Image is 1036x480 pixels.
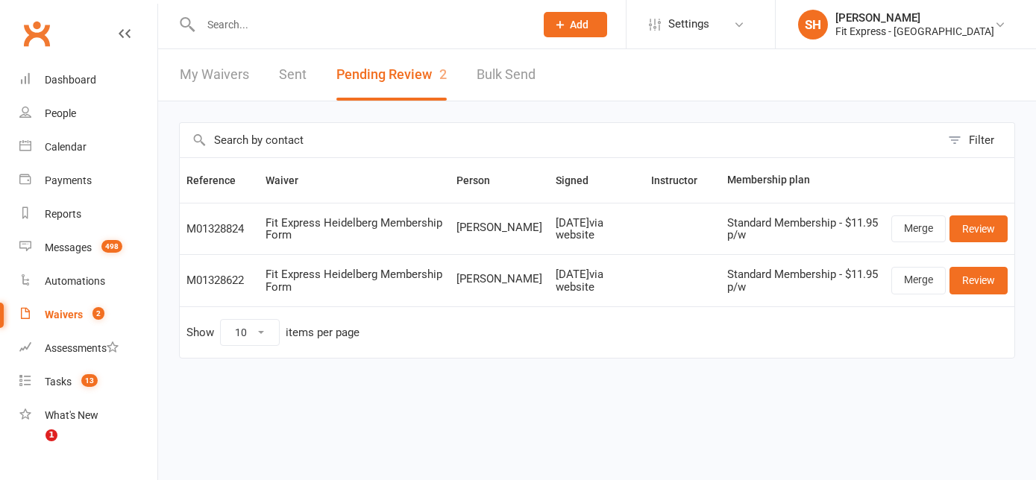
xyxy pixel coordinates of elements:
[19,164,157,198] a: Payments
[19,265,157,298] a: Automations
[19,399,157,432] a: What's New
[45,429,57,441] span: 1
[19,365,157,399] a: Tasks 13
[45,275,105,287] div: Automations
[266,217,443,241] div: Fit Express Heidelberg Membership Form
[45,342,119,354] div: Assessments
[544,12,607,37] button: Add
[19,231,157,265] a: Messages 498
[45,141,87,153] div: Calendar
[45,376,72,388] div: Tasks
[266,268,443,293] div: Fit Express Heidelberg Membership Form
[651,174,714,186] span: Instructor
[45,107,76,119] div: People
[286,326,360,339] div: items per page
[45,174,92,186] div: Payments
[835,25,994,38] div: Fit Express - [GEOGRAPHIC_DATA]
[668,7,709,41] span: Settings
[798,10,828,40] div: SH
[180,49,249,101] a: My Waivers
[19,63,157,97] a: Dashboard
[727,268,878,293] div: Standard Membership - $11.95 p/w
[556,174,605,186] span: Signed
[456,174,506,186] span: Person
[336,49,447,101] button: Pending Review2
[727,217,878,241] div: Standard Membership - $11.95 p/w
[477,49,536,101] a: Bulk Send
[81,374,98,387] span: 13
[266,171,315,189] button: Waiver
[19,332,157,365] a: Assessments
[456,171,506,189] button: Person
[266,174,315,186] span: Waiver
[439,66,447,82] span: 2
[456,221,542,234] span: [PERSON_NAME]
[279,49,307,101] a: Sent
[949,267,1008,294] a: Review
[186,223,252,236] div: M01328824
[45,74,96,86] div: Dashboard
[45,409,98,421] div: What's New
[186,274,252,287] div: M01328622
[835,11,994,25] div: [PERSON_NAME]
[556,171,605,189] button: Signed
[196,14,524,35] input: Search...
[45,208,81,220] div: Reports
[92,307,104,320] span: 2
[19,298,157,332] a: Waivers 2
[941,123,1014,157] button: Filter
[891,215,946,242] a: Merge
[186,319,360,346] div: Show
[891,267,946,294] a: Merge
[186,171,252,189] button: Reference
[18,15,55,52] a: Clubworx
[556,268,637,293] div: [DATE] via website
[186,174,252,186] span: Reference
[969,131,994,149] div: Filter
[45,309,83,320] div: Waivers
[45,241,92,253] div: Messages
[651,171,714,189] button: Instructor
[180,123,941,157] input: Search by contact
[556,217,637,241] div: [DATE] via website
[456,273,542,285] span: [PERSON_NAME]
[19,97,157,130] a: People
[101,240,122,253] span: 498
[721,158,885,203] th: Membership plan
[19,198,157,231] a: Reports
[19,130,157,164] a: Calendar
[570,19,588,31] span: Add
[949,215,1008,242] a: Review
[15,429,51,465] iframe: Intercom live chat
